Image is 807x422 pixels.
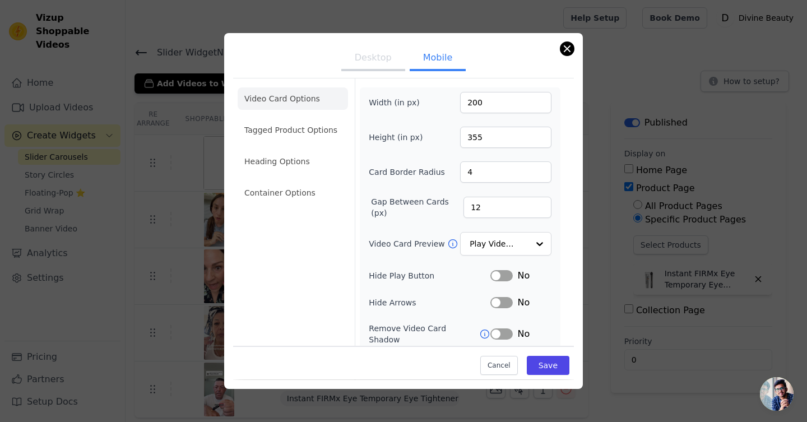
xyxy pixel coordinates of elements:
[238,87,348,110] li: Video Card Options
[238,119,348,141] li: Tagged Product Options
[341,47,405,71] button: Desktop
[369,270,490,281] label: Hide Play Button
[369,97,430,108] label: Width (in px)
[760,377,794,411] a: Bate-papo aberto
[410,47,466,71] button: Mobile
[517,269,530,282] span: No
[369,238,447,249] label: Video Card Preview
[480,356,518,375] button: Cancel
[369,166,445,178] label: Card Border Radius
[369,132,430,143] label: Height (in px)
[238,182,348,204] li: Container Options
[238,150,348,173] li: Heading Options
[517,296,530,309] span: No
[369,323,479,345] label: Remove Video Card Shadow
[527,356,569,375] button: Save
[560,42,574,55] button: Close modal
[369,297,490,308] label: Hide Arrows
[517,327,530,341] span: No
[371,196,463,219] label: Gap Between Cards (px)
